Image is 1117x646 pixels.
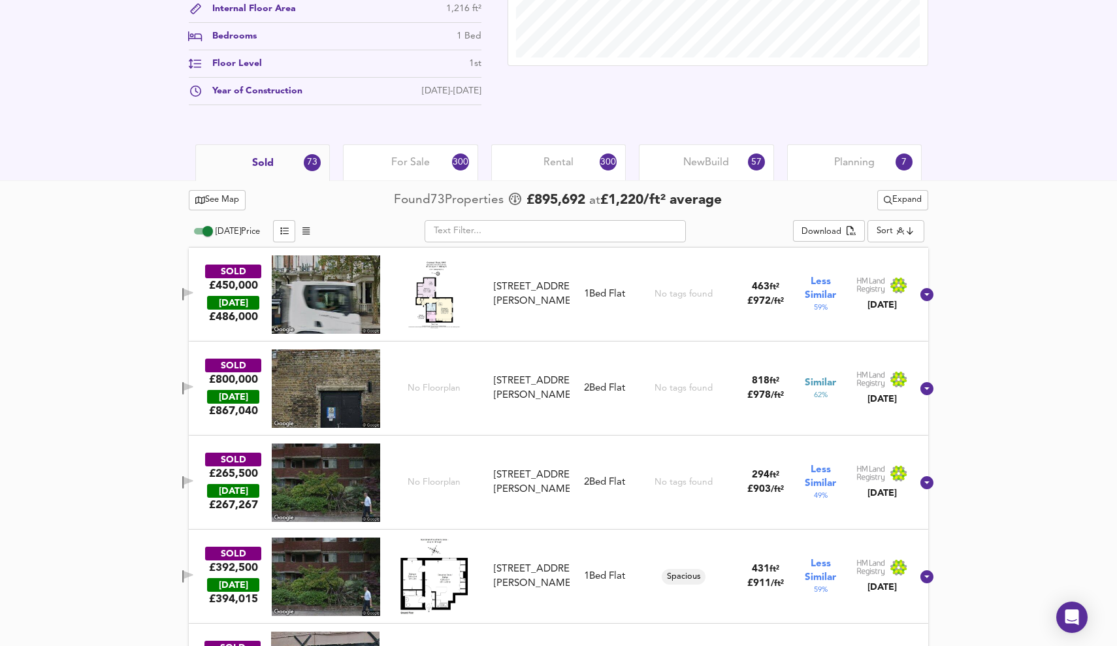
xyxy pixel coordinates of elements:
span: ft² [769,471,779,479]
div: Internal Floor Area [202,2,296,16]
span: 62 % [814,390,828,400]
svg: Show Details [919,287,935,302]
div: [STREET_ADDRESS][PERSON_NAME] [494,280,570,308]
span: £ 267,267 [209,498,258,512]
div: [DATE] [856,581,907,594]
span: £ 903 [747,485,784,494]
span: £ 911 [747,579,784,589]
div: SOLD [205,547,261,560]
span: See Map [195,193,239,208]
div: 57 [748,153,765,170]
span: Rental [543,155,574,170]
div: [STREET_ADDRESS][PERSON_NAME] [494,468,570,496]
span: ft² [769,283,779,291]
div: 1,216 ft² [446,2,481,16]
span: Sold [252,156,274,170]
span: £ 978 [747,391,784,400]
div: Spacious [662,569,705,585]
div: Floor Level [202,57,262,71]
div: SOLD [205,265,261,278]
div: 300 [452,153,469,170]
div: [DATE] [207,296,259,310]
span: at [589,195,600,207]
span: £ 867,040 [209,404,258,418]
svg: Show Details [919,475,935,491]
span: £ 394,015 [209,592,258,606]
div: [STREET_ADDRESS][PERSON_NAME] [494,562,570,590]
input: Text Filter... [425,220,686,242]
div: Year of Construction [202,84,302,98]
div: Download [801,225,841,240]
span: £ 1,220 / ft² average [600,193,722,207]
span: £ 972 [747,297,784,306]
img: Land Registry [856,465,907,482]
div: Flat 15, Sherborne Court, 180 - 186 Cromwell Road, SW5 0SS [489,468,575,496]
img: streetview [272,538,380,616]
span: 59 % [814,585,828,595]
span: Less Similar [805,463,836,491]
div: [STREET_ADDRESS][PERSON_NAME] [494,374,570,402]
div: SOLD [205,453,261,466]
div: 300 [600,153,617,170]
span: New Build [683,155,729,170]
span: No Floorplan [408,476,461,489]
div: 2 Bed Flat [584,381,625,395]
span: [DATE] Price [216,227,260,236]
div: [DATE] [207,390,259,404]
img: Land Registry [856,559,907,576]
img: streetview [272,349,380,428]
img: Floorplan [407,255,462,334]
span: 431 [752,564,769,574]
div: £392,500 [209,560,258,575]
div: [DATE] [207,484,259,498]
img: streetview [272,255,380,334]
span: ft² [769,565,779,573]
span: / ft² [771,297,784,306]
div: £450,000 [209,278,258,293]
svg: Show Details [919,381,935,396]
div: Found 73 Propert ies [394,191,507,209]
div: SOLD£392,500 [DATE]£394,015Floorplan[STREET_ADDRESS][PERSON_NAME]1Bed FlatSpacious431ft²£911/ft²L... [189,530,928,624]
span: Less Similar [805,557,836,585]
div: SOLD£800,000 [DATE]£867,040No Floorplan[STREET_ADDRESS][PERSON_NAME]2Bed FlatNo tags found818ft²£... [189,342,928,436]
span: 49 % [814,491,828,501]
span: Less Similar [805,275,836,302]
div: [DATE] [207,578,259,592]
div: Sort [877,225,893,237]
span: 294 [752,470,769,480]
div: [DATE] [856,393,907,406]
div: 1 Bed [457,29,481,43]
div: £800,000 [209,372,258,387]
span: Expand [884,193,922,208]
div: [DATE] [856,487,907,500]
div: SOLD£450,000 [DATE]£486,000Floorplan[STREET_ADDRESS][PERSON_NAME]1Bed FlatNo tags found463ft²£972... [189,248,928,342]
span: Planning [834,155,875,170]
svg: Show Details [919,569,935,585]
div: split button [877,190,928,210]
div: No tags found [655,288,713,300]
div: £265,500 [209,466,258,481]
div: No tags found [655,382,713,395]
button: Expand [877,190,928,210]
span: 463 [752,282,769,292]
span: £ 486,000 [209,310,258,324]
div: split button [793,220,864,242]
span: 59 % [814,302,828,313]
span: No Floorplan [408,382,461,395]
button: Download [793,220,864,242]
img: streetview [272,444,380,522]
div: 2 Bed Flat [584,476,625,489]
span: 818 [752,376,769,386]
img: Land Registry [856,371,907,388]
span: Spacious [662,571,705,583]
span: Similar [805,376,836,390]
img: Land Registry [856,277,907,294]
div: Open Intercom Messenger [1056,602,1088,633]
span: For Sale [391,155,430,170]
span: / ft² [771,391,784,400]
div: 73 [304,154,321,171]
span: ft² [769,377,779,385]
div: 1 Bed Flat [584,287,625,301]
span: / ft² [771,579,784,588]
div: Flat 2, 177 Cromwell Road, SW5 0SE [489,374,575,402]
